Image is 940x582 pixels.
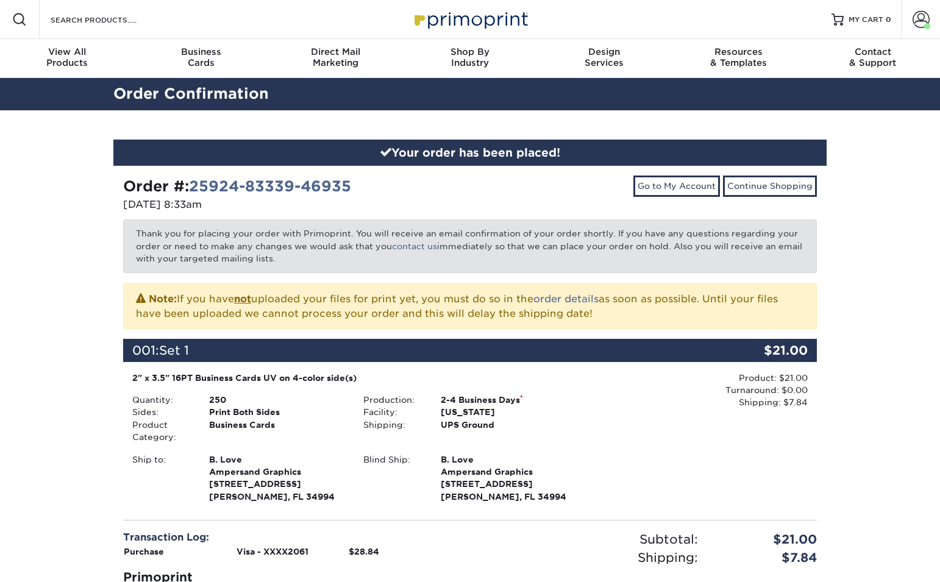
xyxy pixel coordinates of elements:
[441,453,577,502] strong: [PERSON_NAME], FL 34994
[403,46,537,68] div: Industry
[806,39,940,78] a: Contact& Support
[354,394,431,406] div: Production:
[49,12,168,27] input: SEARCH PRODUCTS.....
[269,39,403,78] a: Direct MailMarketing
[104,83,836,105] h2: Order Confirmation
[209,453,345,502] strong: [PERSON_NAME], FL 34994
[269,46,403,57] span: Direct Mail
[269,46,403,68] div: Marketing
[432,394,586,406] div: 2-4 Business Days
[123,394,200,406] div: Quantity:
[123,406,200,418] div: Sides:
[189,177,351,195] a: 25924-83339-46935
[132,372,577,384] div: 2" x 3.5" 16PT Business Cards UV on 4-color side(s)
[671,39,805,78] a: Resources& Templates
[537,46,671,68] div: Services
[200,419,354,444] div: Business Cards
[537,39,671,78] a: DesignServices
[441,478,577,490] span: [STREET_ADDRESS]
[354,419,431,431] div: Shipping:
[209,478,345,490] span: [STREET_ADDRESS]
[124,547,164,556] strong: Purchase
[200,406,354,418] div: Print Both Sides
[806,46,940,57] span: Contact
[123,530,461,545] div: Transaction Log:
[671,46,805,57] span: Resources
[123,453,200,503] div: Ship to:
[354,453,431,503] div: Blind Ship:
[134,46,268,68] div: Cards
[806,46,940,68] div: & Support
[432,419,586,431] div: UPS Ground
[409,6,531,32] img: Primoprint
[537,46,671,57] span: Design
[849,15,883,25] span: MY CART
[441,453,577,466] span: B. Love
[886,15,891,24] span: 0
[441,466,577,478] span: Ampersand Graphics
[136,291,804,321] p: If you have uploaded your files for print yet, you must do so in the as soon as possible. Until y...
[159,343,189,358] span: Set 1
[123,177,351,195] strong: Order #:
[349,547,379,556] strong: $28.84
[586,372,808,409] div: Product: $21.00 Turnaround: $0.00 Shipping: $7.84
[134,46,268,57] span: Business
[123,219,817,272] p: Thank you for placing your order with Primoprint. You will receive an email confirmation of your ...
[533,293,599,305] a: order details
[113,140,827,166] div: Your order has been placed!
[633,176,720,196] a: Go to My Account
[123,419,200,444] div: Product Category:
[403,39,537,78] a: Shop ByIndustry
[237,547,308,556] strong: Visa - XXXX2061
[392,241,437,251] a: contact us
[354,406,431,418] div: Facility:
[403,46,537,57] span: Shop By
[707,548,826,567] div: $7.84
[701,339,817,362] div: $21.00
[209,466,345,478] span: Ampersand Graphics
[234,293,251,305] b: not
[123,339,701,362] div: 001:
[470,530,707,548] div: Subtotal:
[707,530,826,548] div: $21.00
[209,453,345,466] span: B. Love
[470,548,707,567] div: Shipping:
[123,197,461,212] p: [DATE] 8:33am
[671,46,805,68] div: & Templates
[723,176,817,196] a: Continue Shopping
[200,394,354,406] div: 250
[149,293,177,305] strong: Note:
[134,39,268,78] a: BusinessCards
[432,406,586,418] div: [US_STATE]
